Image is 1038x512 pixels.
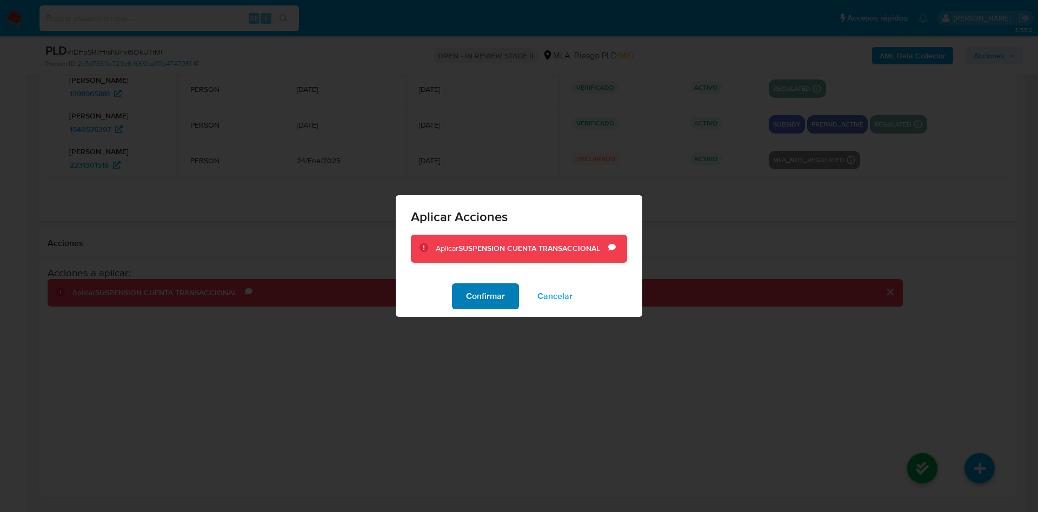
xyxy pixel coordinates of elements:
span: Aplicar Acciones [411,210,627,223]
span: Cancelar [537,284,573,308]
button: Confirmar [452,283,519,309]
span: Confirmar [466,284,505,308]
b: SUSPENSION CUENTA TRANSACCIONAL [458,243,600,254]
div: Aplicar [436,243,608,254]
button: Cancelar [523,283,587,309]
